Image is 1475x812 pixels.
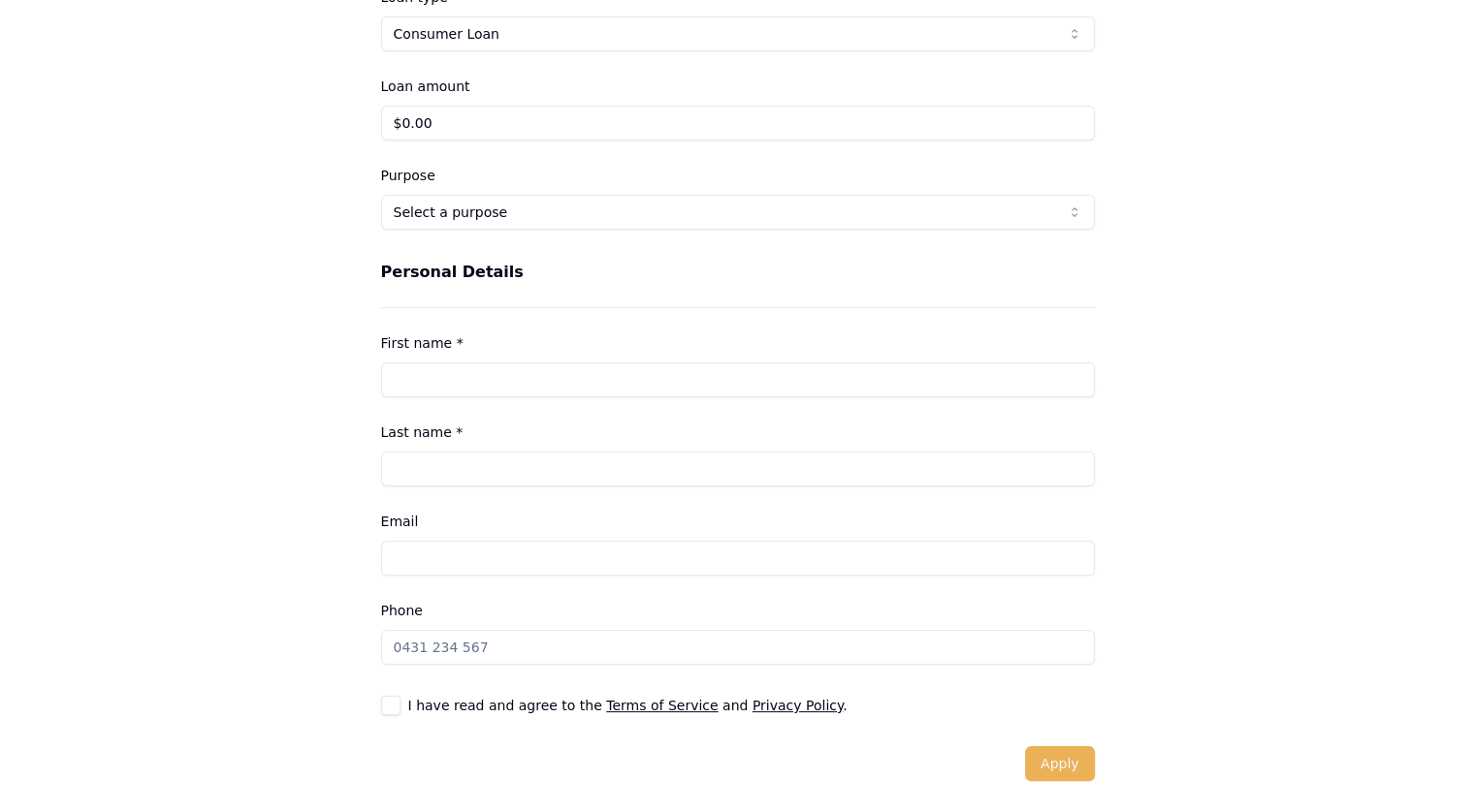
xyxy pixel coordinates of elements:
[381,106,1095,141] input: $
[381,603,423,618] label: Phone
[381,514,419,529] label: Email
[381,424,464,440] label: Last name *
[606,698,718,713] a: Terms of Service
[381,630,1095,665] input: 0431 234 567
[381,261,1095,284] h3: Personal Details
[1025,746,1095,781] button: Apply
[381,168,435,183] label: Purpose
[381,335,464,351] label: First name *
[753,698,843,713] a: Privacy Policy
[408,699,848,712] label: I have read and agree to the and .
[381,78,470,94] label: Loan amount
